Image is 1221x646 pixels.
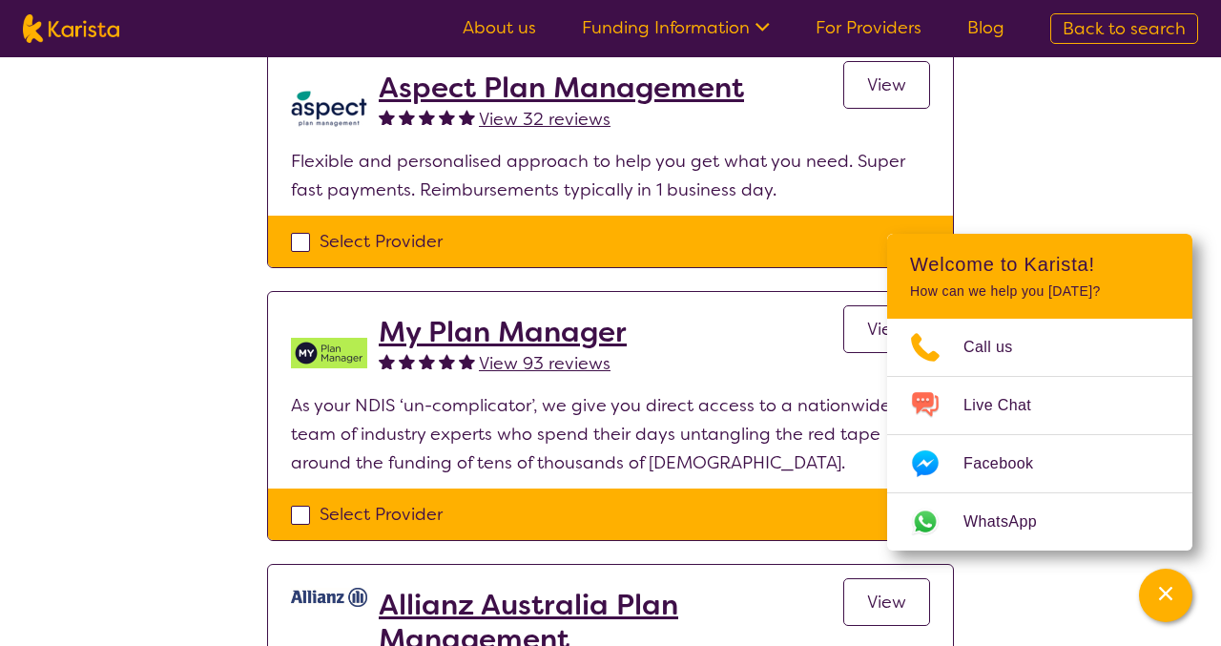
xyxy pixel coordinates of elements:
a: For Providers [816,16,921,39]
span: Live Chat [963,391,1054,420]
span: View [867,591,906,614]
p: Flexible and personalised approach to help you get what you need. Super fast payments. Reimbursem... [291,147,930,204]
div: Channel Menu [887,234,1192,551]
img: fullstar [399,109,415,125]
a: My Plan Manager [379,315,627,349]
a: View [843,578,930,626]
a: View [843,305,930,353]
a: Aspect Plan Management [379,71,744,105]
a: Blog [967,16,1004,39]
img: fullstar [459,109,475,125]
span: WhatsApp [963,508,1060,536]
a: View [843,61,930,109]
img: fullstar [399,353,415,369]
span: View [867,318,906,341]
ul: Choose channel [887,319,1192,551]
img: fullstar [459,353,475,369]
img: fullstar [379,353,395,369]
h2: Welcome to Karista! [910,253,1169,276]
img: Karista logo [23,14,119,43]
img: v05irhjwnjh28ktdyyfd.png [291,315,367,391]
img: fullstar [379,109,395,125]
img: lkb8hqptqmnl8bp1urdw.png [291,71,367,147]
span: View [867,73,906,96]
a: About us [463,16,536,39]
span: Back to search [1063,17,1186,40]
img: rr7gtpqyd7oaeufumguf.jpg [291,588,367,607]
img: fullstar [419,109,435,125]
img: fullstar [439,109,455,125]
span: View 32 reviews [479,108,610,131]
span: View 93 reviews [479,352,610,375]
button: Channel Menu [1139,569,1192,622]
img: fullstar [419,353,435,369]
a: Funding Information [582,16,770,39]
a: View 93 reviews [479,349,610,378]
a: Web link opens in a new tab. [887,493,1192,551]
span: Call us [963,333,1036,362]
p: How can we help you [DATE]? [910,283,1169,300]
p: As your NDIS ‘un-complicator’, we give you direct access to a nationwide team of industry experts... [291,391,930,477]
img: fullstar [439,353,455,369]
a: Back to search [1050,13,1198,44]
span: Facebook [963,449,1056,478]
a: View 32 reviews [479,105,610,134]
